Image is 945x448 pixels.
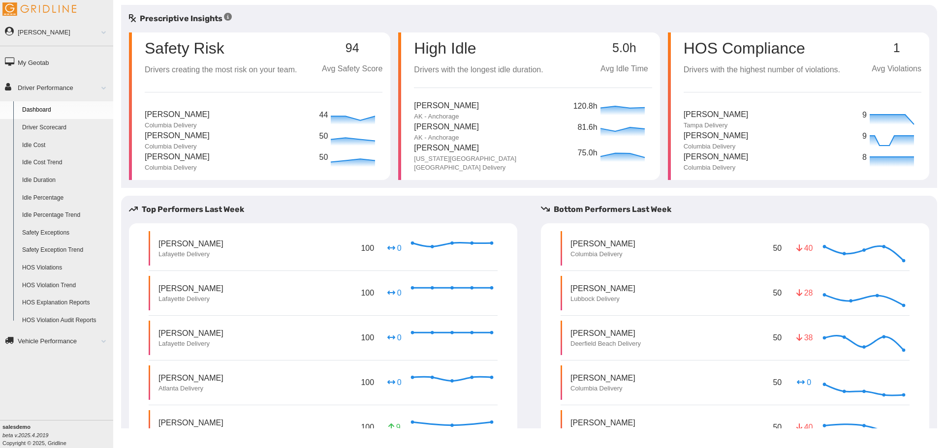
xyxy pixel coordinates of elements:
p: 100 [359,240,376,256]
p: Avg Safety Score [322,63,382,75]
p: Safety Risk [145,40,224,56]
a: Idle Duration [18,172,113,189]
p: Atlanta Delivery [158,384,223,393]
h5: Bottom Performers Last Week [541,204,937,215]
p: [PERSON_NAME] [570,372,635,384]
img: Gridline [2,2,76,16]
p: 50 [319,130,329,143]
p: HOS Compliance [684,40,840,56]
p: [PERSON_NAME] [684,130,749,142]
p: 0 [386,377,402,388]
p: Avg Violations [872,63,921,75]
p: Lafayette Delivery [158,250,223,259]
p: [PERSON_NAME] [158,372,223,384]
p: [PERSON_NAME] [145,130,210,142]
p: 94 [322,41,382,55]
a: Dashboard [18,101,113,119]
p: 0 [796,377,812,388]
a: Idle Cost [18,137,113,154]
p: 40 [796,242,812,254]
a: HOS Violations [18,259,113,277]
p: 1 [872,41,921,55]
p: [PERSON_NAME] [570,328,641,339]
p: [PERSON_NAME] [158,283,223,294]
p: [US_STATE][GEOGRAPHIC_DATA] [GEOGRAPHIC_DATA] Delivery [414,154,569,172]
p: [PERSON_NAME] [684,151,749,163]
p: Columbia Delivery [145,163,210,172]
p: 50 [771,330,784,345]
p: Columbia Delivery [145,142,210,151]
p: Columbia Delivery [570,250,635,259]
p: Lafayette Delivery [158,295,223,303]
b: salesdemo [2,424,31,430]
p: Lafayette Delivery [158,339,223,348]
p: Columbia Delivery [684,142,749,151]
p: 0 [386,287,402,299]
p: 50 [771,285,784,300]
p: 0 [386,242,402,254]
h5: Prescriptive Insights [129,13,232,25]
p: 8 [862,151,867,164]
p: [PERSON_NAME] [145,109,210,121]
p: AK - Anchorage [414,112,479,121]
p: Columbia Delivery [684,163,749,172]
p: 5.0h [597,41,652,55]
p: [PERSON_NAME] [684,109,749,121]
p: 38 [796,332,812,343]
p: Columbia Delivery [570,384,635,393]
a: Idle Percentage Trend [18,207,113,224]
a: Driver Scorecard [18,119,113,137]
p: [PERSON_NAME] [570,417,635,428]
p: [PERSON_NAME] [145,151,210,163]
p: AK - Anchorage [414,133,479,142]
i: beta v.2025.4.2019 [2,432,48,438]
p: [PERSON_NAME] [158,328,223,339]
p: Lubbock Delivery [570,295,635,303]
p: High Idle [414,40,543,56]
a: HOS Violation Trend [18,277,113,295]
p: 100 [359,419,376,435]
a: Safety Exception Trend [18,241,113,259]
p: [PERSON_NAME] [158,417,223,428]
p: 9 [862,130,867,143]
p: Avg Idle Time [597,63,652,75]
p: [PERSON_NAME] [570,283,635,294]
p: 81.6h [578,121,598,134]
a: HOS Explanation Reports [18,294,113,312]
p: 120.8h [573,100,598,113]
h5: Top Performers Last Week [129,204,525,215]
div: Copyright © 2025, Gridline [2,423,113,447]
p: 50 [319,151,329,164]
a: HOS Violation Audit Reports [18,312,113,329]
p: 50 [771,375,784,390]
p: 50 [771,240,784,256]
p: [PERSON_NAME] [414,121,479,133]
p: 50 [771,419,784,435]
p: 0 [386,332,402,343]
p: 100 [359,375,376,390]
p: Columbia Delivery [145,121,210,130]
p: [PERSON_NAME] [414,100,479,112]
p: 9 [386,421,402,433]
p: [PERSON_NAME] [158,238,223,249]
p: 28 [796,287,812,299]
p: 44 [319,109,329,121]
p: Drivers with the longest idle duration. [414,64,543,76]
p: Drivers with the highest number of violations. [684,64,840,76]
p: [PERSON_NAME] [414,142,569,154]
p: 100 [359,330,376,345]
p: 9 [862,109,867,121]
a: Safety Exceptions [18,224,113,242]
p: Tampa Delivery [684,121,749,130]
p: 100 [359,285,376,300]
p: 75.0h [578,147,598,159]
p: [PERSON_NAME] [570,238,635,249]
p: Drivers creating the most risk on your team. [145,64,297,76]
a: Idle Cost Trend [18,154,113,172]
p: Deerfield Beach Delivery [570,339,641,348]
a: Idle Percentage [18,189,113,207]
p: 40 [796,421,812,433]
